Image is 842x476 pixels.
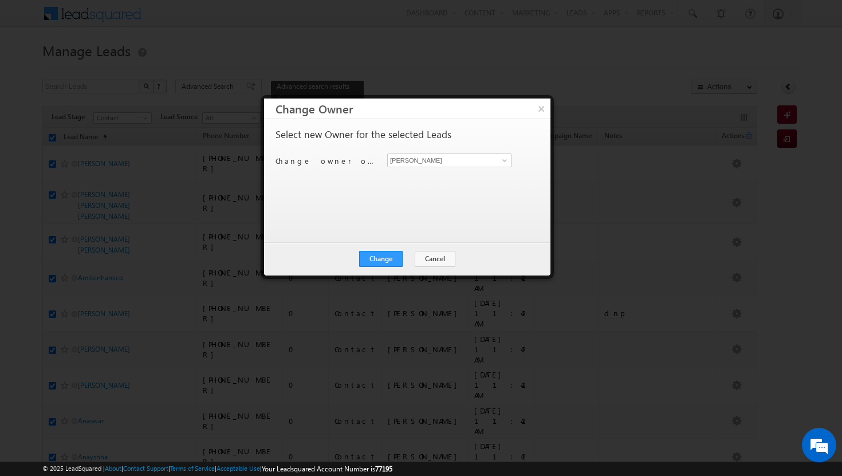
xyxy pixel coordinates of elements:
a: Contact Support [123,465,168,472]
button: × [532,99,550,119]
h3: Change Owner [276,99,550,119]
a: About [105,465,121,472]
a: Terms of Service [170,465,215,472]
input: Type to Search [387,154,512,167]
div: Minimize live chat window [188,6,215,33]
div: Chat with us now [60,60,192,75]
button: Cancel [415,251,455,267]
textarea: Type your message and hit 'Enter' [15,106,209,343]
span: 77195 [375,465,392,473]
span: Your Leadsquared Account Number is [262,465,392,473]
img: d_60004797649_company_0_60004797649 [19,60,48,75]
a: Show All Items [496,155,510,166]
a: Acceptable Use [217,465,260,472]
em: Start Chat [156,353,208,368]
p: Change owner of 40 leads to [276,156,379,166]
button: Change [359,251,403,267]
span: © 2025 LeadSquared | | | | | [42,463,392,474]
p: Select new Owner for the selected Leads [276,129,451,140]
